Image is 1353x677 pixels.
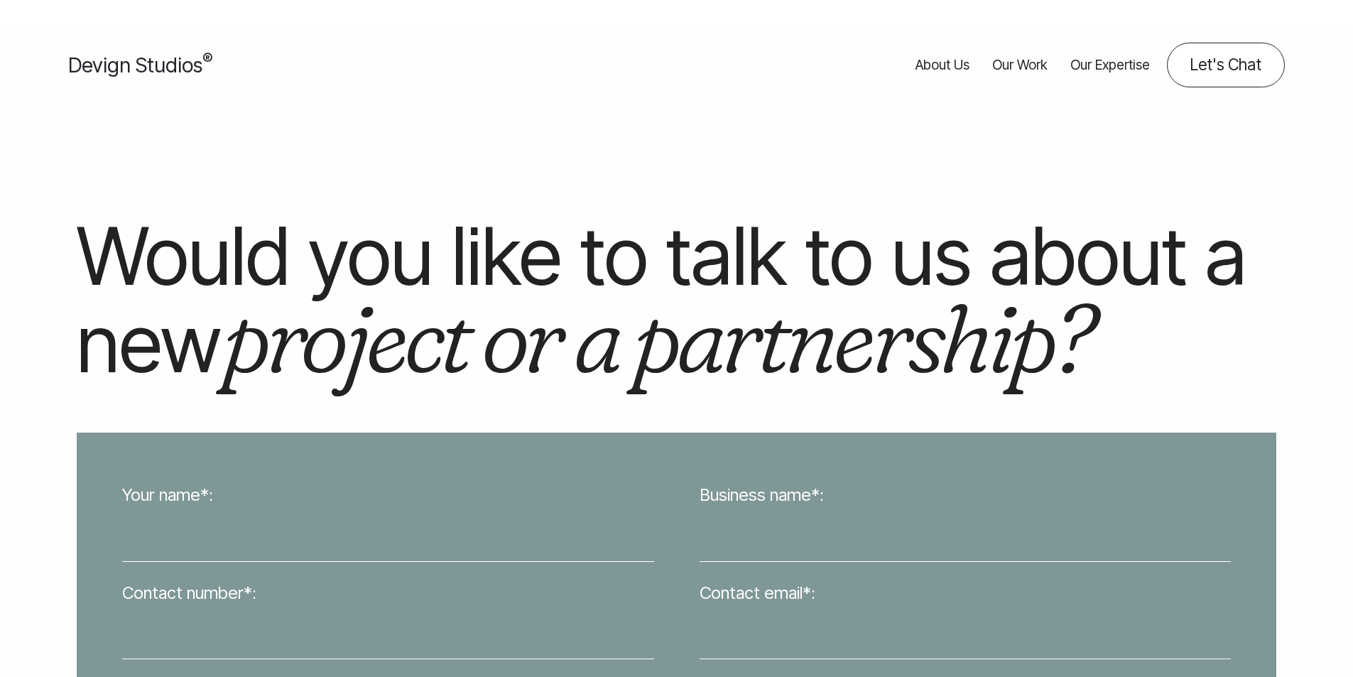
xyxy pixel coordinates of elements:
span: Devign Studios [68,53,212,77]
label: Your name*: [122,482,213,508]
label: Business name*: [700,482,824,508]
a: Contact us about your project [1167,43,1285,87]
label: Contact email*: [700,580,815,606]
sup: ® [202,50,212,68]
a: Devign Studios® Homepage [68,50,212,80]
a: About Us [915,43,969,87]
h1: Would you like to talk to us about a new [77,212,1276,387]
a: Our Expertise [1070,43,1150,87]
em: project or a partnership? [222,279,1091,396]
label: Contact number*: [122,580,256,606]
a: Our Work [992,43,1048,87]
